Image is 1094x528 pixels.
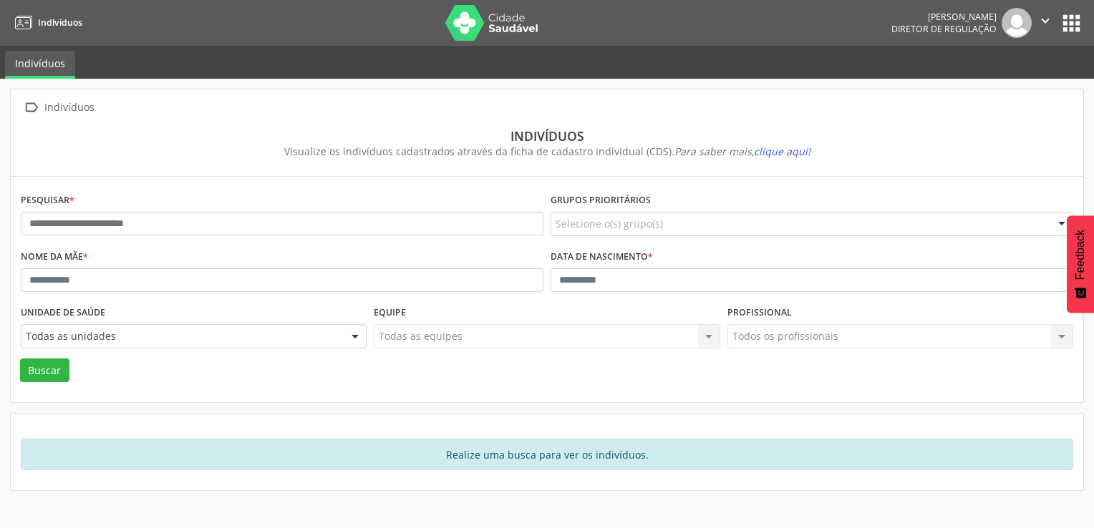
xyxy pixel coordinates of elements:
[21,97,42,118] i: 
[20,358,69,383] button: Buscar
[891,23,997,35] span: Diretor de regulação
[374,302,406,324] label: Equipe
[31,128,1063,144] div: Indivíduos
[556,216,663,231] span: Selecione o(s) grupo(s)
[674,145,810,158] i: Para saber mais,
[1059,11,1084,36] button: apps
[754,145,810,158] span: clique aqui!
[727,302,792,324] label: Profissional
[1074,230,1087,280] span: Feedback
[31,144,1063,159] div: Visualize os indivíduos cadastrados através da ficha de cadastro individual (CDS).
[21,302,105,324] label: Unidade de saúde
[551,190,651,212] label: Grupos prioritários
[26,329,337,343] span: Todas as unidades
[38,16,82,29] span: Indivíduos
[21,439,1073,470] div: Realize uma busca para ver os indivíduos.
[1002,8,1032,38] img: img
[1037,13,1053,29] i: 
[21,246,88,268] label: Nome da mãe
[5,51,75,79] a: Indivíduos
[891,11,997,23] div: [PERSON_NAME]
[42,97,97,118] div: Indivíduos
[21,97,97,118] a:  Indivíduos
[10,11,82,34] a: Indivíduos
[21,190,74,212] label: Pesquisar
[1032,8,1059,38] button: 
[1067,215,1094,313] button: Feedback - Mostrar pesquisa
[551,246,653,268] label: Data de nascimento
